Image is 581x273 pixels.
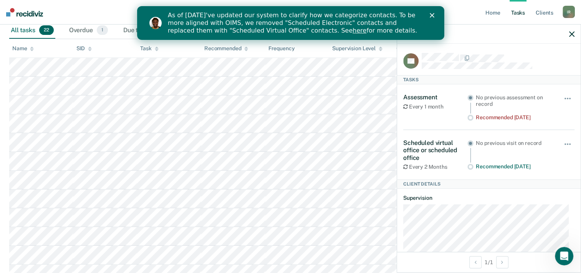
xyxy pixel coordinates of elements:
[12,45,34,52] div: Name
[403,164,467,170] div: Every 2 Months
[403,104,467,110] div: Every 1 month
[469,256,482,268] button: Previous Client
[496,256,508,268] button: Next Client
[39,25,54,35] span: 22
[403,94,467,101] div: Assessment
[9,22,55,39] div: All tasks
[122,22,180,39] div: Due this week
[476,140,553,146] div: No previous visit on record
[332,45,382,52] div: Supervision Level
[293,7,300,12] div: Close
[403,195,574,201] dt: Supervision
[137,6,444,40] iframe: Intercom live chat banner
[268,45,295,52] div: Frequency
[403,139,467,161] div: Scheduled virtual office or scheduled office
[476,94,553,107] div: No previous assessment on record
[397,75,581,84] div: Tasks
[68,22,109,39] div: Overdue
[396,45,429,52] div: Case Type
[397,252,581,272] div: 1 / 1
[97,25,108,35] span: 1
[397,179,581,189] div: Client Details
[476,114,553,121] div: Recommended [DATE]
[563,6,575,18] div: I R
[76,45,92,52] div: SID
[476,163,553,170] div: Recommended [DATE]
[215,21,229,28] a: here
[140,45,158,52] div: Task
[204,45,248,52] div: Recommended
[6,8,43,16] img: Recidiviz
[555,247,573,265] iframe: Intercom live chat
